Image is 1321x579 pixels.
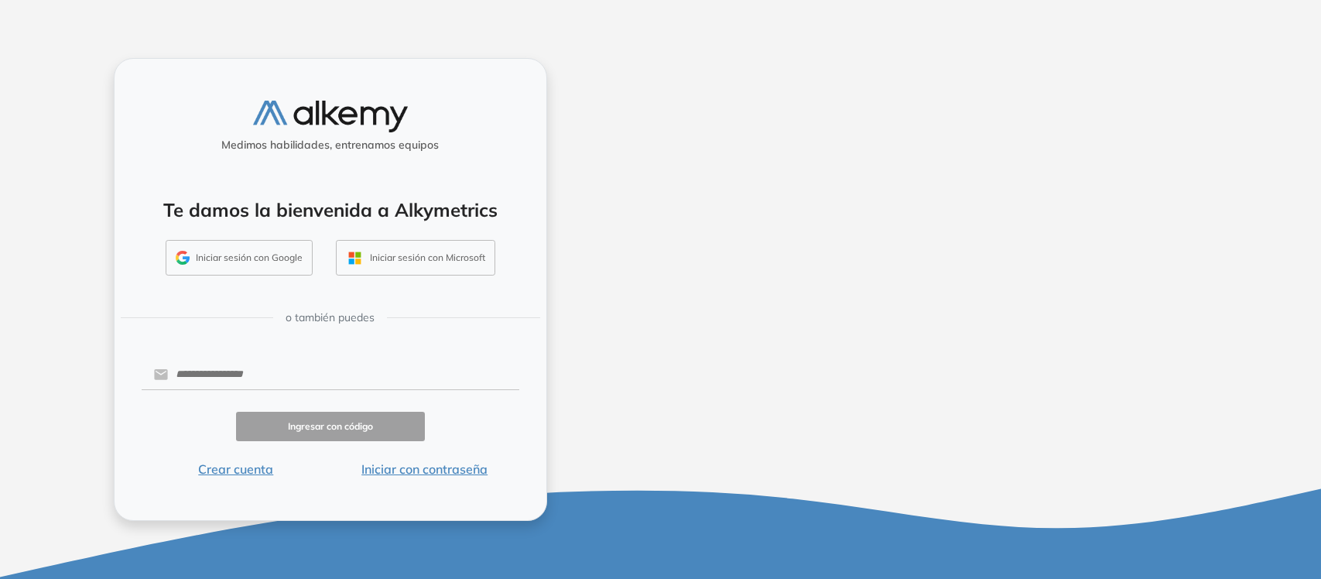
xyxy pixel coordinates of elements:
button: Iniciar con contraseña [330,460,519,478]
span: o también puedes [286,310,375,326]
h4: Te damos la bienvenida a Alkymetrics [135,199,526,221]
button: Iniciar sesión con Microsoft [336,240,495,276]
iframe: Chat Widget [1244,505,1321,579]
img: logo-alkemy [253,101,408,132]
button: Crear cuenta [142,460,330,478]
h5: Medimos habilidades, entrenamos equipos [121,139,540,152]
img: OUTLOOK_ICON [346,249,364,267]
button: Iniciar sesión con Google [166,240,313,276]
img: GMAIL_ICON [176,251,190,265]
button: Ingresar con código [236,412,425,442]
